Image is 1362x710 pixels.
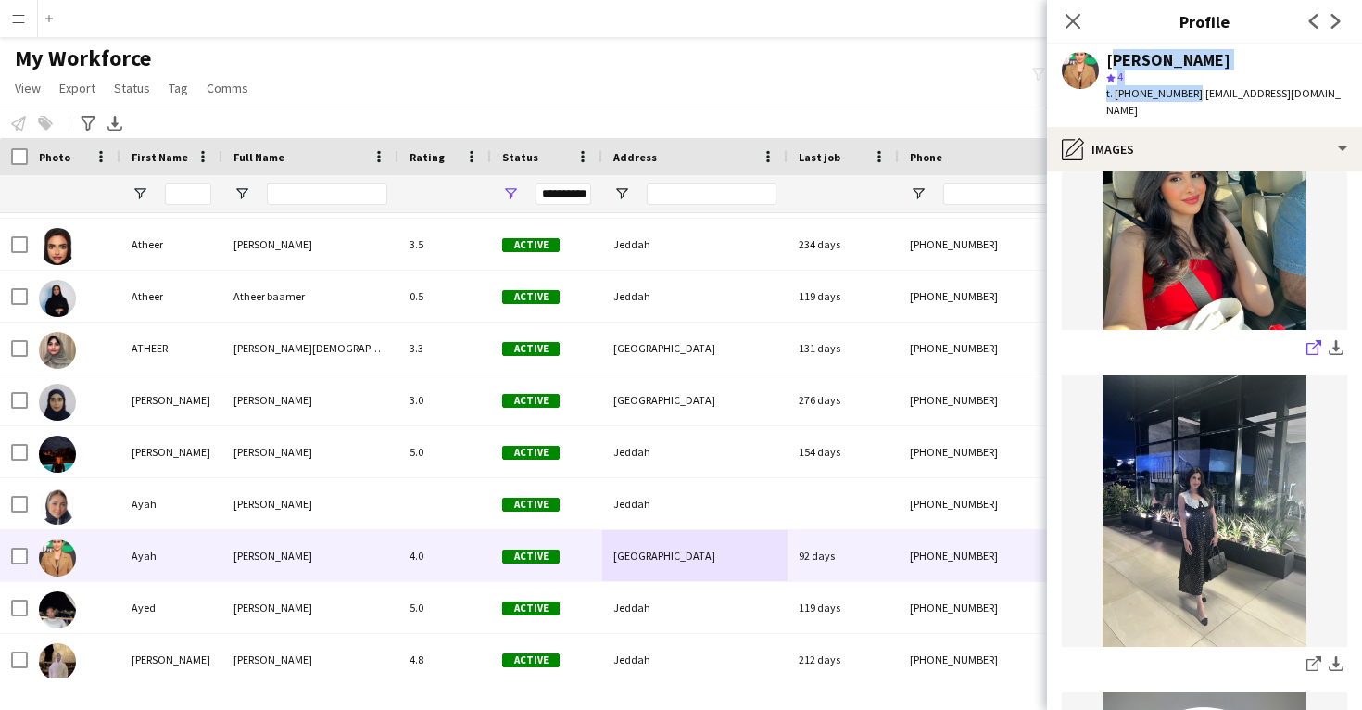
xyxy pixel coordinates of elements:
span: My Workforce [15,44,151,72]
span: Active [502,290,560,304]
div: 119 days [788,582,899,633]
div: Ayed [120,582,222,633]
div: Ayah [120,478,222,529]
span: Export [59,80,95,96]
div: [PERSON_NAME] [120,426,222,477]
div: [PHONE_NUMBER] [899,478,1136,529]
span: 4 [1117,70,1123,83]
div: 234 days [788,219,899,270]
span: [PERSON_NAME] [233,497,312,511]
span: Jeddah [613,237,650,251]
div: [PHONE_NUMBER] [899,582,1136,633]
div: 212 days [788,634,899,685]
img: Ayman Alahmari [39,643,76,680]
button: Open Filter Menu [132,185,148,202]
div: 276 days [788,374,899,425]
button: Open Filter Menu [502,185,519,202]
span: Active [502,550,560,564]
app-action-btn: Export XLSX [104,112,126,134]
span: Active [502,602,560,615]
input: Phone Filter Input [943,183,1125,205]
span: Comms [207,80,248,96]
div: 5.0 [398,582,491,633]
span: [PERSON_NAME] [233,601,312,615]
span: [GEOGRAPHIC_DATA] [613,341,715,355]
span: Last job [799,150,840,164]
div: 3.5 [398,219,491,270]
div: Images [1047,127,1362,171]
img: Ayah Sawtari [39,539,76,577]
a: View [7,76,48,100]
span: [PERSON_NAME] [233,549,312,563]
span: [PERSON_NAME][DEMOGRAPHIC_DATA] [233,341,422,355]
span: Active [502,238,560,252]
a: Status [107,76,158,100]
div: Ayah [120,530,222,581]
span: Tag [169,80,188,96]
button: Open Filter Menu [613,185,630,202]
span: Jeddah [613,445,650,459]
div: [PERSON_NAME] [120,374,222,425]
span: Jeddah [613,289,650,303]
div: 3.3 [398,323,491,374]
div: Atheer [120,219,222,270]
span: Full Name [233,150,284,164]
div: 119 days [788,271,899,322]
span: Active [502,342,560,356]
div: 92 days [788,530,899,581]
span: Jeddah [613,601,650,615]
span: [PERSON_NAME] [233,237,312,251]
button: Open Filter Menu [910,185,927,202]
span: View [15,80,41,96]
input: Full Name Filter Input [267,183,387,205]
span: Active [502,498,560,512]
img: ATHEER Mohammed [39,332,76,369]
span: Jeddah [613,497,650,511]
span: Jeddah [613,653,650,666]
div: 3.0 [398,374,491,425]
span: Status [114,80,150,96]
span: Photo [39,150,70,164]
div: [PERSON_NAME] [120,634,222,685]
img: Awatif Yousef [39,384,76,421]
div: 5.0 [398,426,491,477]
span: [PERSON_NAME] [233,653,312,666]
img: Ayah Alfttani [39,488,76,525]
img: Aya Labani [39,436,76,473]
span: First Name [132,150,188,164]
div: [PHONE_NUMBER] [899,374,1136,425]
div: [PHONE_NUMBER] [899,426,1136,477]
span: Status [502,150,538,164]
div: 154 days [788,426,899,477]
img: Atheer Alfahmi [39,228,76,265]
span: [GEOGRAPHIC_DATA] [613,393,715,407]
a: Export [52,76,103,100]
img: Atheer baamer [39,280,76,317]
span: [PERSON_NAME] [233,445,312,459]
span: [PERSON_NAME] [233,393,312,407]
span: Rating [410,150,445,164]
div: [PHONE_NUMBER] [899,271,1136,322]
img: IMG_8978.jpeg [1062,375,1347,647]
img: Ayed Dawood [39,591,76,628]
div: [PHONE_NUMBER] [899,530,1136,581]
input: First Name Filter Input [165,183,211,205]
span: Active [502,653,560,667]
span: [GEOGRAPHIC_DATA] [613,549,715,563]
div: Atheer [120,271,222,322]
div: 4.8 [398,634,491,685]
div: [PERSON_NAME] [1106,52,1230,69]
span: Active [502,446,560,460]
h3: Profile [1047,9,1362,33]
button: Open Filter Menu [233,185,250,202]
app-action-btn: Advanced filters [77,112,99,134]
a: Comms [199,76,256,100]
span: | [EMAIL_ADDRESS][DOMAIN_NAME] [1106,86,1341,117]
div: ATHEER [120,323,222,374]
div: 4.0 [398,530,491,581]
div: 0.5 [398,271,491,322]
div: [PHONE_NUMBER] [899,634,1136,685]
span: t. [PHONE_NUMBER] [1106,86,1203,100]
div: 131 days [788,323,899,374]
img: b130c91e-0bc7-47ea-91a4-8105b950662d.jpeg [1062,58,1347,330]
